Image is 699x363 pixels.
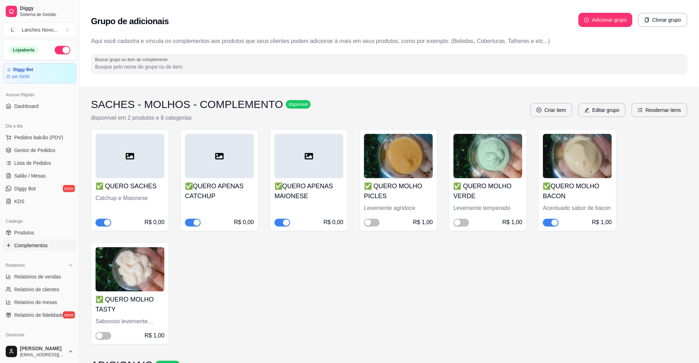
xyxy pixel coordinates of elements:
a: Produtos [3,227,76,238]
span: plus-circle [537,108,542,113]
div: Acentuado sabor de bacon [543,204,612,212]
input: Buscar grupo ou item de complemento [95,63,683,70]
span: copy [645,17,650,22]
div: R$ 1,00 [592,218,612,227]
span: Gestor de Pedidos [14,147,55,154]
span: Produtos [14,229,34,236]
span: [EMAIL_ADDRESS][DOMAIN_NAME] [20,352,65,358]
span: Relatórios de vendas [14,273,61,280]
span: Relatório de clientes [14,286,59,293]
button: Pedidos balcão (PDV) [3,132,76,143]
a: Relatórios de vendas [3,271,76,282]
button: editEditar grupo [578,103,626,117]
a: Diggy Botaté 09/09 [3,63,76,83]
a: Salão / Mesas [3,170,76,181]
span: disponível [287,102,309,107]
h4: ✅QUERO APENAS CATCHUP [185,181,254,201]
h4: ✅QUERO APENAS MAIONESE [275,181,343,201]
button: plus-circleAdicionar grupo [579,13,633,27]
span: Relatório de mesas [14,299,57,306]
img: product-image [454,134,522,178]
span: L [9,26,16,33]
span: Lista de Pedidos [14,159,51,167]
article: até 09/09 [12,74,29,80]
div: R$ 0,00 [324,218,343,227]
h4: ✅ QUERO MOLHO PICLES [364,181,433,201]
span: Salão / Mesas [14,172,46,179]
a: Complementos [3,240,76,251]
div: R$ 1,00 [503,218,522,227]
a: DiggySistema de Gestão [3,3,76,20]
div: R$ 1,00 [145,331,164,340]
p: Aqui você cadastra e víncula os complementos aos produtos que seus clientes podem adicionar à mai... [91,37,688,45]
article: Diggy Bot [13,67,33,72]
div: R$ 0,00 [145,218,164,227]
div: Acesso Rápido [3,89,76,101]
a: Dashboard [3,101,76,112]
span: Relatórios [6,262,25,268]
button: [PERSON_NAME][EMAIL_ADDRESS][DOMAIN_NAME] [3,343,76,360]
span: Dashboard [14,103,39,110]
label: Buscar grupo ou item de complemento [95,56,170,63]
button: Alterar Status [55,46,70,54]
button: ordered-listReodernar itens [632,103,688,117]
a: Diggy Botnovo [3,183,76,194]
div: Saboroso levemente defumado. [96,317,164,326]
span: KDS [14,198,25,205]
span: plus-circle [584,17,589,22]
span: Diggy [20,5,74,12]
img: product-image [364,134,433,178]
span: Pedidos balcão (PDV) [14,134,63,141]
button: Select a team [3,23,76,37]
p: disponível em 2 produtos e 8 categorias [91,114,311,122]
span: [PERSON_NAME] [20,346,65,352]
div: Levemente agridoce [364,204,433,212]
div: R$ 1,00 [413,218,433,227]
a: Gestor de Pedidos [3,145,76,156]
h4: ✅ QUERO SACHES [96,181,164,191]
span: Sistema de Gestão [20,12,74,17]
div: Levemente temperado [454,204,522,212]
a: Relatório de clientes [3,284,76,295]
span: ordered-list [638,108,643,113]
span: Complementos [14,242,48,249]
div: R$ 0,00 [234,218,254,227]
button: plus-circleCriar item [530,103,573,117]
span: Relatório de fidelidade [14,311,64,319]
a: Lista de Pedidos [3,157,76,169]
img: product-image [96,247,164,292]
div: Loja aberta [9,46,38,54]
h2: Grupo de adicionais [91,16,169,27]
div: Gerenciar [3,329,76,341]
h3: SACHES - MOLHOS - COMPLEMENTO [91,98,283,111]
h4: ✅ QUERO MOLHO TASTY [96,294,164,314]
div: Catálogo [3,216,76,227]
span: edit [585,108,590,113]
span: Diggy Bot [14,185,36,192]
div: Dia a dia [3,120,76,132]
button: copyClonar grupo [638,13,688,27]
a: Relatório de fidelidadenovo [3,309,76,321]
a: KDS [3,196,76,207]
h4: ✅QUERO MOLHO BACON [543,181,612,201]
div: Lanches Novo ... [22,26,58,33]
a: Relatório de mesas [3,297,76,308]
img: product-image [543,134,612,178]
h4: ✅ QUERO MOLHO VERDE [454,181,522,201]
div: Catchup e Maionese [96,194,164,202]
